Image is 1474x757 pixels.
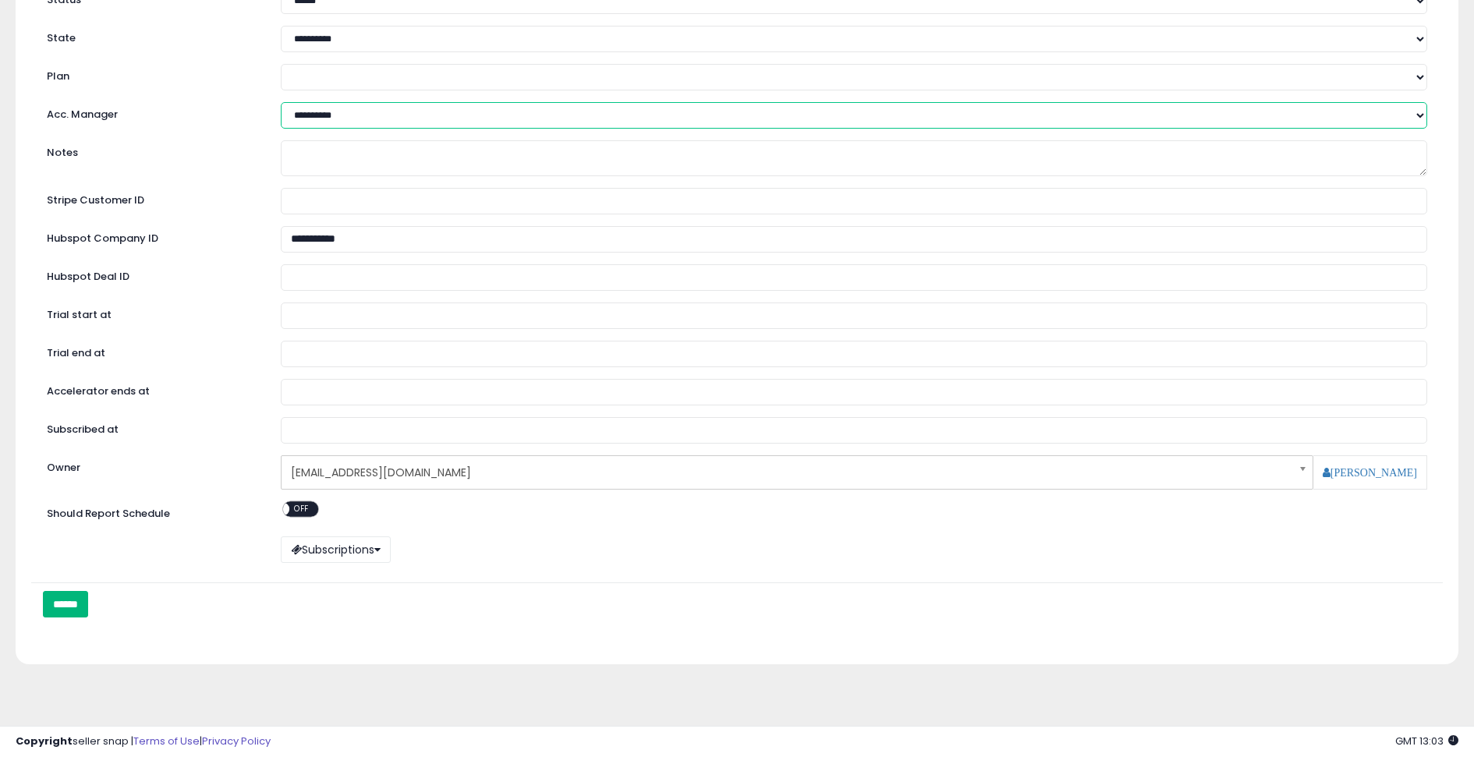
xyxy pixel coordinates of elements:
[291,459,1283,486] span: [EMAIL_ADDRESS][DOMAIN_NAME]
[133,734,200,748] a: Terms of Use
[35,417,269,437] label: Subscribed at
[35,64,269,84] label: Plan
[35,341,269,361] label: Trial end at
[1323,467,1417,478] a: [PERSON_NAME]
[35,379,269,399] label: Accelerator ends at
[35,102,269,122] label: Acc. Manager
[281,536,391,563] button: Subscriptions
[47,461,80,476] label: Owner
[1395,734,1458,748] span: 2025-09-10 13:03 GMT
[16,734,271,749] div: seller snap | |
[35,140,269,161] label: Notes
[35,26,269,46] label: State
[35,226,269,246] label: Hubspot Company ID
[35,264,269,285] label: Hubspot Deal ID
[47,507,170,522] label: Should Report Schedule
[16,734,73,748] strong: Copyright
[35,302,269,323] label: Trial start at
[289,502,314,515] span: OFF
[202,734,271,748] a: Privacy Policy
[35,188,269,208] label: Stripe Customer ID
